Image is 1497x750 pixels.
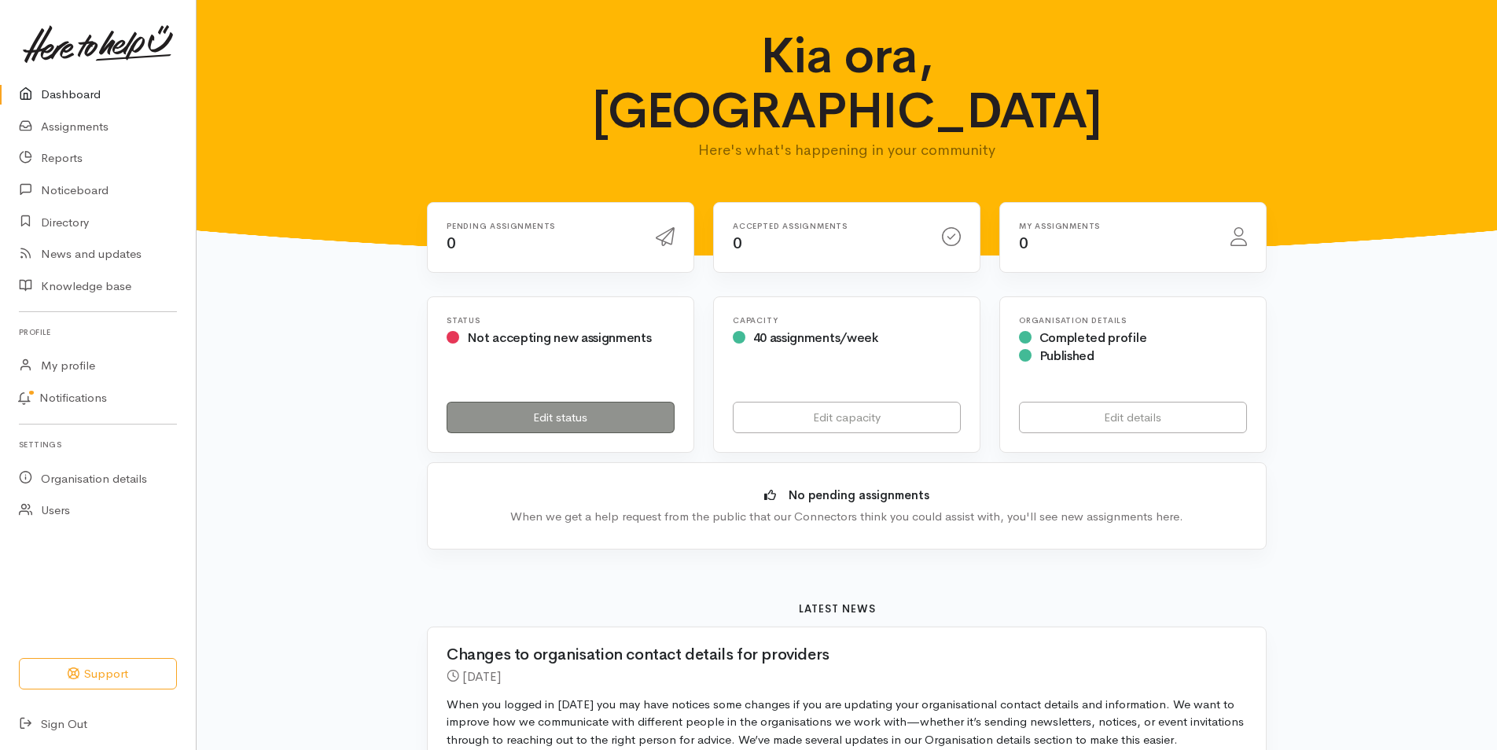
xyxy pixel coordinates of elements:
[753,329,878,346] span: 40 assignments/week
[447,233,456,253] span: 0
[733,402,961,434] a: Edit capacity
[733,222,923,230] h6: Accepted assignments
[462,668,501,685] time: [DATE]
[1019,233,1028,253] span: 0
[799,602,876,616] b: Latest news
[541,139,1153,161] p: Here's what's happening in your community
[1019,316,1247,325] h6: Organisation Details
[541,28,1153,139] h1: Kia ora, [GEOGRAPHIC_DATA]
[1039,347,1094,364] span: Published
[467,329,652,346] span: Not accepting new assignments
[447,402,675,434] a: Edit status
[447,222,637,230] h6: Pending assignments
[447,696,1247,749] p: When you logged in [DATE] you may have notices some changes if you are updating your organisation...
[19,434,177,455] h6: Settings
[1019,222,1212,230] h6: My assignments
[19,322,177,343] h6: Profile
[451,508,1242,526] div: When we get a help request from the public that our Connectors think you could assist with, you'l...
[1019,402,1247,434] a: Edit details
[1039,329,1147,346] span: Completed profile
[19,658,177,690] button: Support
[789,487,929,502] b: No pending assignments
[447,316,675,325] h6: Status
[733,316,961,325] h6: Capacity
[733,233,742,253] span: 0
[447,646,1228,664] h2: Changes to organisation contact details for providers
